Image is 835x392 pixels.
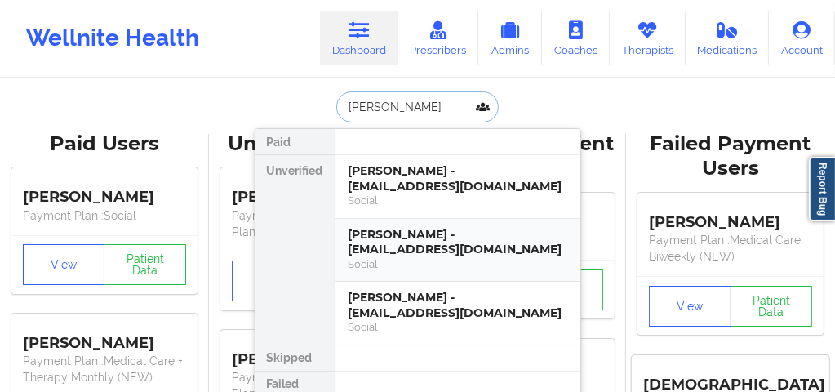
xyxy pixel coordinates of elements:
div: Paid [255,129,335,155]
a: Admins [478,11,542,65]
a: Account [769,11,835,65]
div: Unverified Users [220,131,406,157]
p: Payment Plan : Unmatched Plan [232,207,395,240]
div: Social [349,320,567,334]
p: Payment Plan : Social [23,207,186,224]
p: Payment Plan : Medical Care + Therapy Monthly (NEW) [23,353,186,385]
div: [PERSON_NAME] [23,176,186,207]
div: [PERSON_NAME] - [EMAIL_ADDRESS][DOMAIN_NAME] [349,290,567,320]
div: Unverified [255,155,335,345]
div: [PERSON_NAME] [232,338,395,369]
div: [PERSON_NAME] [23,322,186,353]
button: View [649,286,731,327]
a: Medications [686,11,770,65]
div: Failed Payment Users [637,131,824,182]
div: [PERSON_NAME] [649,201,812,232]
a: Report Bug [809,157,835,221]
div: [PERSON_NAME] - [EMAIL_ADDRESS][DOMAIN_NAME] [349,163,567,194]
a: Coaches [542,11,610,65]
a: Therapists [610,11,686,65]
p: Payment Plan : Medical Care Biweekly (NEW) [649,232,812,265]
div: [PERSON_NAME] [232,176,395,207]
div: Social [349,194,567,207]
a: Dashboard [320,11,398,65]
button: Patient Data [104,244,185,285]
button: View [23,244,104,285]
div: Social [349,257,567,271]
div: Paid Users [11,131,198,157]
button: View [232,261,313,301]
button: Patient Data [731,286,812,327]
div: Skipped [255,345,335,372]
div: [PERSON_NAME] - [EMAIL_ADDRESS][DOMAIN_NAME] [349,227,567,257]
a: Prescribers [398,11,479,65]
